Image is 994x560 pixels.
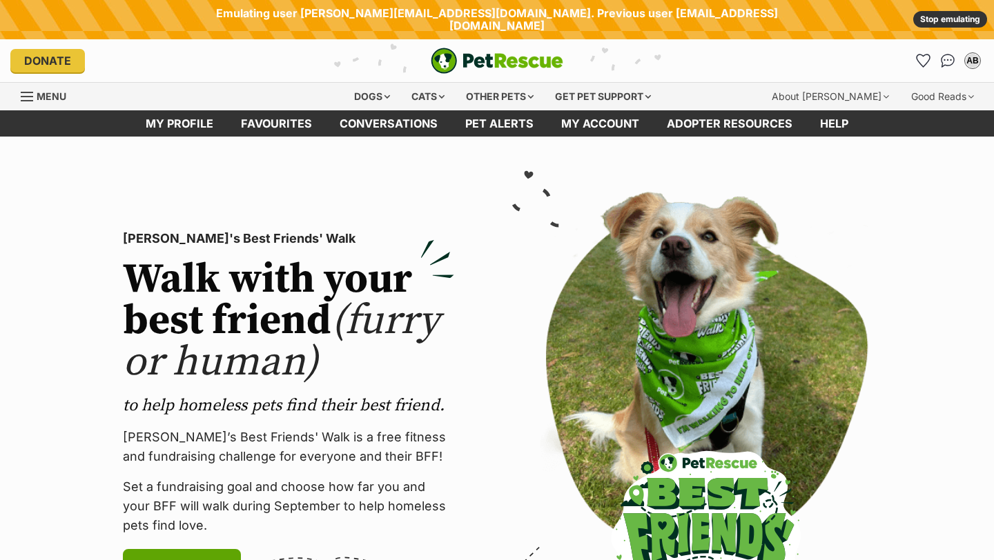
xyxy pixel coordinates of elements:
[123,229,454,248] p: [PERSON_NAME]'s Best Friends' Walk
[326,110,451,137] a: conversations
[456,83,543,110] div: Other pets
[21,83,76,108] a: Menu
[123,295,440,388] span: (furry or human)
[762,83,899,110] div: About [PERSON_NAME]
[912,50,984,72] ul: Account quick links
[966,54,980,68] div: AB
[402,83,454,110] div: Cats
[937,50,959,72] a: Conversations
[912,50,934,72] a: Favourites
[344,83,400,110] div: Dogs
[227,110,326,137] a: Favourites
[37,90,66,102] span: Menu
[10,49,85,72] a: Donate
[913,11,987,28] a: Stop emulating
[132,110,227,137] a: My profile
[545,83,661,110] div: Get pet support
[941,54,955,68] img: chat-41dd97257d64d25036548639549fe6c8038ab92f7586957e7f3b1b290dea8141.svg
[123,477,454,535] p: Set a fundraising goal and choose how far you and your BFF will walk during September to help hom...
[902,83,984,110] div: Good Reads
[123,259,454,383] h2: Walk with your best friend
[123,428,454,466] p: [PERSON_NAME]’s Best Friends' Walk is a free fitness and fundraising challenge for everyone and t...
[806,110,862,137] a: Help
[216,6,778,32] span: Emulating user [PERSON_NAME][EMAIL_ADDRESS][DOMAIN_NAME]. Previous user [EMAIL_ADDRESS][DOMAIN_NAME]
[547,110,653,137] a: My account
[431,48,563,74] img: logo-e224e6f780fb5917bec1dbf3a21bbac754714ae5b6737aabdf751b685950b380.svg
[431,48,563,74] a: PetRescue
[962,50,984,72] button: My account
[653,110,806,137] a: Adopter resources
[123,394,454,417] p: to help homeless pets find their best friend.
[451,110,547,137] a: Pet alerts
